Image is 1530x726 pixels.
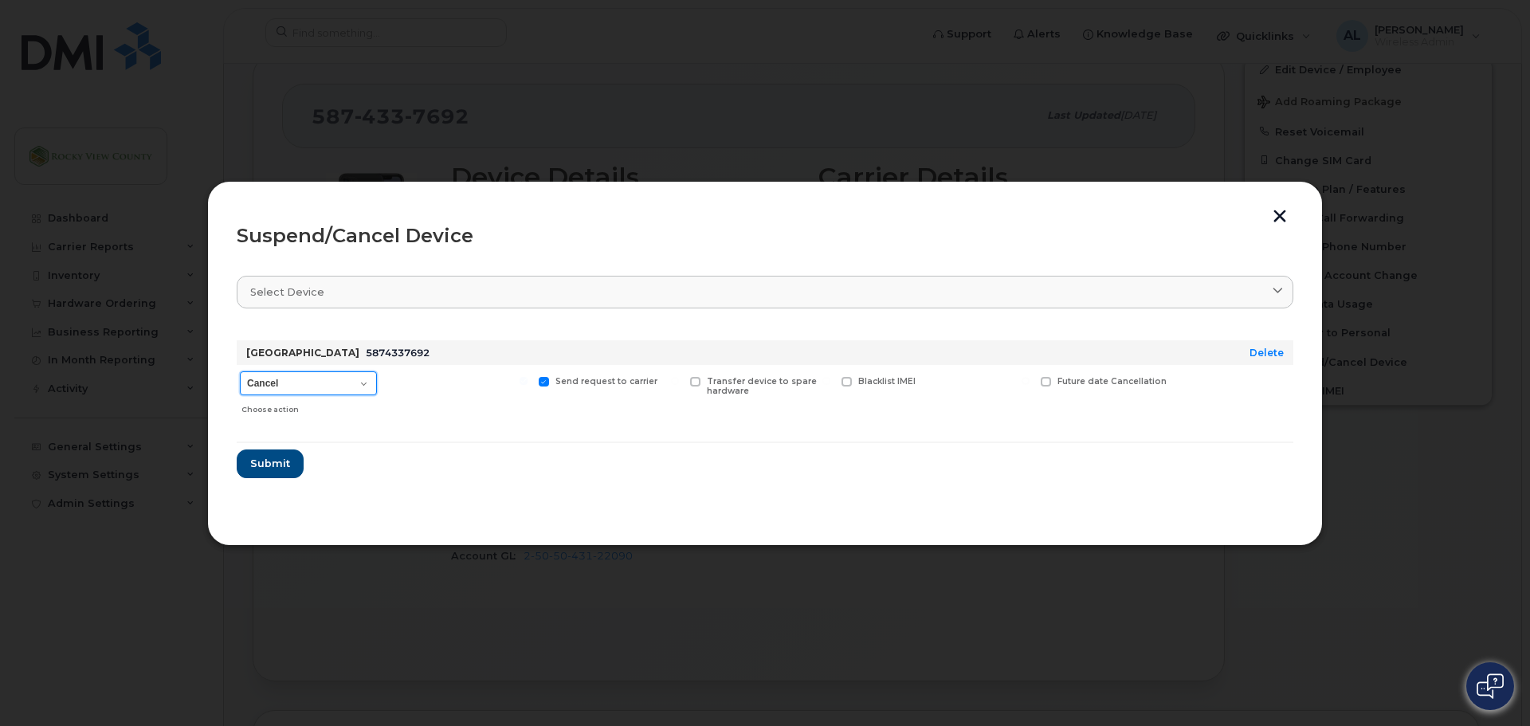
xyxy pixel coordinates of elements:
[250,456,290,471] span: Submit
[246,347,359,359] strong: [GEOGRAPHIC_DATA]
[671,377,679,385] input: Transfer device to spare hardware
[237,276,1293,308] a: Select device
[366,347,430,359] span: 5874337692
[250,285,324,300] span: Select device
[1022,377,1030,385] input: Future date Cancellation
[1249,347,1284,359] a: Delete
[858,376,916,387] span: Blacklist IMEI
[555,376,657,387] span: Send request to carrier
[707,376,817,397] span: Transfer device to spare hardware
[241,397,377,416] div: Choose action
[237,226,1293,245] div: Suspend/Cancel Device
[237,449,304,478] button: Submit
[1477,673,1504,699] img: Open chat
[520,377,528,385] input: Send request to carrier
[822,377,830,385] input: Blacklist IMEI
[1057,376,1167,387] span: Future date Cancellation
